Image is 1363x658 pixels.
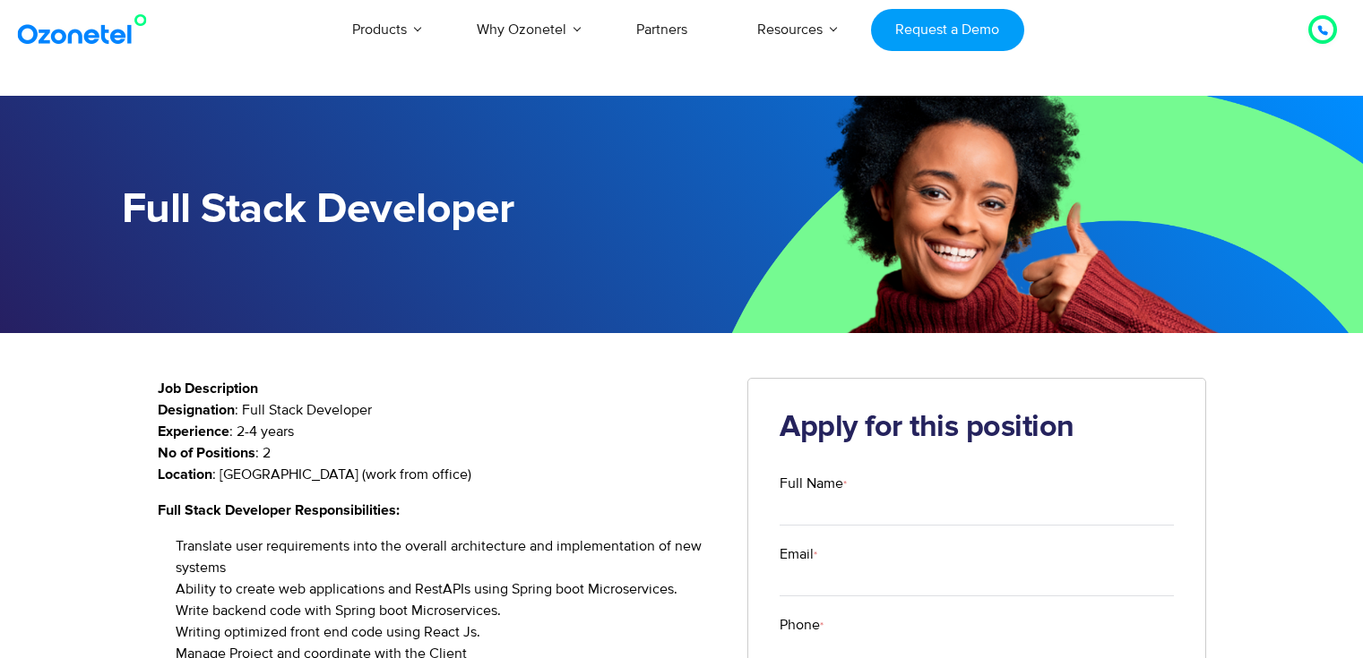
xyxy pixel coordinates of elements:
[158,399,721,485] p: : Full Stack Developer : 2-4 years : 2 : [GEOGRAPHIC_DATA] (work from office)
[780,614,1174,636] label: Phone
[158,424,229,439] strong: Experience
[176,621,721,643] li: Writing optimized front end code using React Js.
[176,578,721,600] li: Ability to create web applications and RestAPIs using Spring boot Microservices.
[780,543,1174,565] label: Email
[158,446,255,460] strong: No of Positions
[780,473,1174,494] label: Full Name
[158,467,212,482] strong: Location
[158,403,235,417] strong: Designation
[122,185,682,235] h1: Full Stack Developer
[158,381,258,396] strong: Job Description
[780,410,1174,446] h2: Apply for this position
[176,535,721,578] li: Translate user requirements into the overall architecture and implementation of new systems
[158,503,400,517] strong: Full Stack Developer Responsibilities:
[871,9,1024,51] a: Request a Demo
[176,600,721,621] li: Write backend code with Spring boot Microservices.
